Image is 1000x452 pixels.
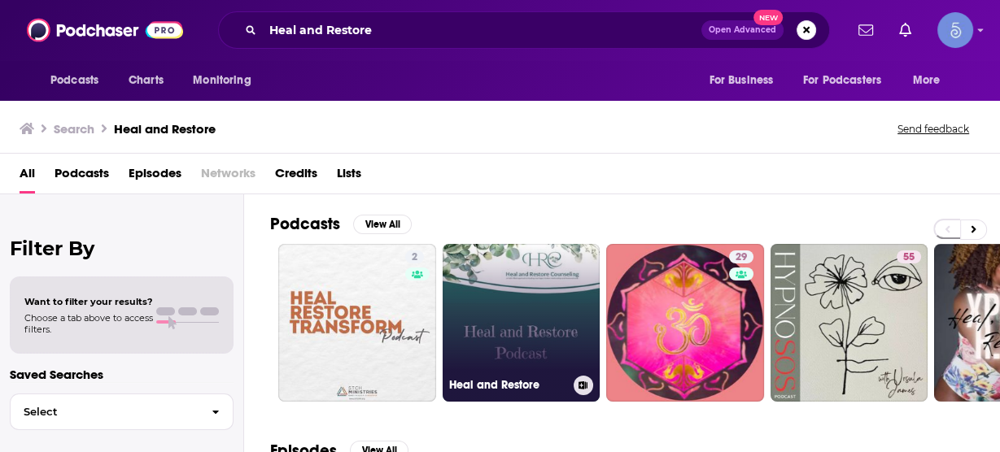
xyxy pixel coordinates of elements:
a: 29 [606,244,764,402]
span: Open Advanced [709,26,776,34]
span: For Podcasters [803,69,881,92]
a: All [20,160,35,193]
span: More [913,69,941,92]
span: 2 [412,250,417,266]
span: Charts [129,69,164,92]
span: Want to filter your results? [24,296,153,307]
img: Podchaser - Follow, Share and Rate Podcasts [27,15,183,46]
a: Show notifications dropdown [852,16,880,44]
span: Choose a tab above to access filters. [24,312,153,335]
span: Monitoring [193,69,251,92]
span: New [753,10,783,25]
span: 55 [903,250,915,266]
span: Networks [201,160,255,193]
h3: Heal and Restore [449,378,567,392]
button: open menu [697,65,793,96]
p: Saved Searches [10,367,234,382]
input: Search podcasts, credits, & more... [263,17,701,43]
button: View All [353,215,412,234]
a: PodcastsView All [270,214,412,234]
h3: Search [54,121,94,137]
img: User Profile [937,12,973,48]
button: Open AdvancedNew [701,20,784,40]
a: Show notifications dropdown [893,16,918,44]
span: Podcasts [50,69,98,92]
a: 55 [897,250,921,263]
a: Lists [337,160,361,193]
button: open menu [39,65,120,96]
button: Show profile menu [937,12,973,48]
button: Send feedback [893,122,974,136]
a: Credits [275,160,317,193]
h3: Heal and Restore [114,121,216,137]
a: Episodes [129,160,181,193]
a: Podcasts [55,160,109,193]
a: 2 [278,244,436,402]
span: For Business [709,69,773,92]
span: 29 [736,250,747,266]
h2: Podcasts [270,214,340,234]
a: Heal and Restore [443,244,600,402]
a: Charts [118,65,173,96]
a: 55 [771,244,928,402]
button: open menu [181,65,272,96]
button: open menu [793,65,905,96]
a: 2 [405,250,424,263]
button: open menu [902,65,961,96]
h2: Filter By [10,237,234,260]
span: Select [11,406,199,417]
div: Search podcasts, credits, & more... [218,11,830,49]
button: Select [10,393,234,430]
span: Logged in as Spiral5-G1 [937,12,973,48]
a: 29 [729,250,753,263]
